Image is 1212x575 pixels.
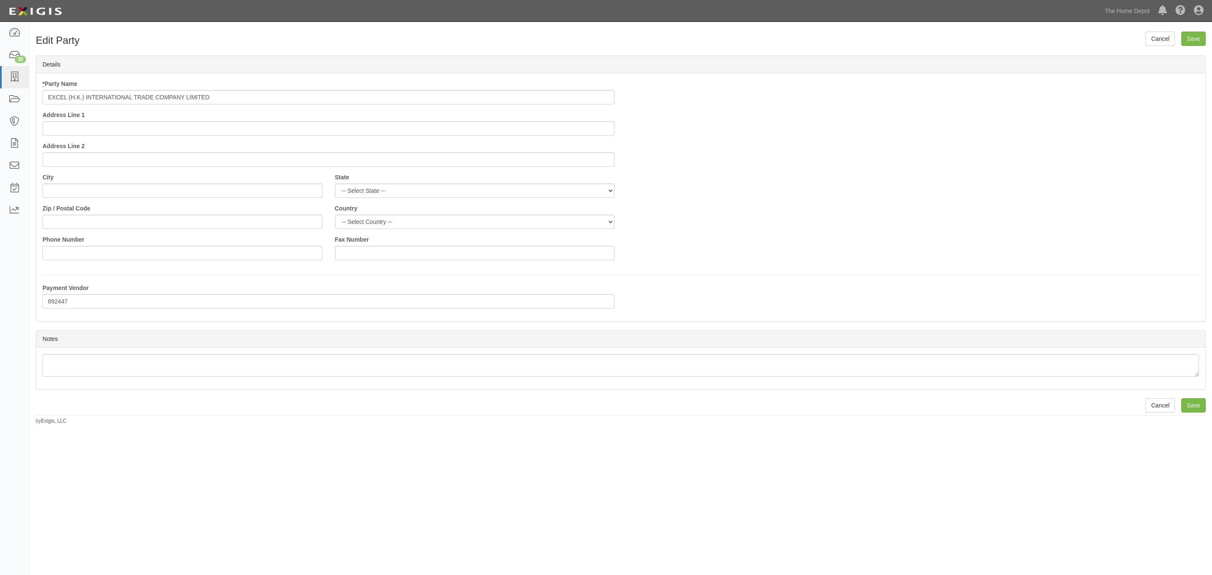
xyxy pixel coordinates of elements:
[335,204,358,213] label: Country
[36,56,1205,73] div: Details
[1175,6,1185,16] i: Help Center - Complianz
[15,56,26,63] div: 30
[6,4,64,19] img: logo-5460c22ac91f19d4615b14bd174203de0afe785f0fc80cf4dbbc73dc1793850b.png
[36,330,1205,348] div: Notes
[1100,3,1154,19] a: The Home Depot
[43,80,45,87] abbr: required
[41,418,66,424] a: Exigis, LLC
[1146,32,1175,46] a: Cancel
[43,284,89,292] label: Payment Vendor
[1181,32,1206,46] input: Save
[43,173,53,181] label: City
[36,35,319,46] h1: Edit Party
[43,111,85,119] label: Address Line 1
[1181,398,1206,413] input: Save
[43,142,85,150] label: Address Line 2
[335,235,369,244] label: Fax Number
[1146,398,1175,413] a: Cancel
[43,80,77,88] label: Party Name
[43,235,85,244] label: Phone Number
[335,173,349,181] label: State
[43,204,90,213] label: Zip / Postal Code
[36,418,66,425] small: by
